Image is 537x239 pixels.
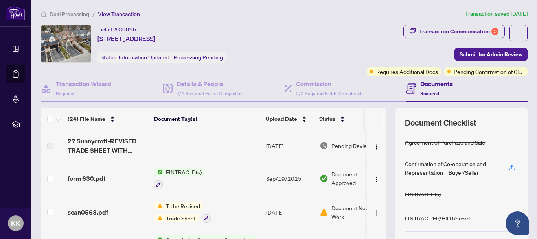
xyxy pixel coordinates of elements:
button: Status IconTo be RevisedStatus IconTrade Sheet [154,202,211,223]
td: Sep/19/2025 [263,161,316,195]
span: ellipsis [516,30,521,36]
img: Logo [373,176,380,183]
div: Ticket #: [97,25,136,34]
img: Logo [373,210,380,216]
button: Logo [370,139,383,152]
img: Status Icon [154,202,163,210]
h4: Documents [420,79,453,89]
span: 27 Sunnycroft-REVISED TRADE SHEET WITH FINTRAC FEE-[PERSON_NAME] TO REVIEW.pdf [68,136,148,155]
th: Upload Date [263,108,316,130]
th: Status [316,108,383,130]
article: Transaction saved [DATE] [465,9,528,19]
span: form 630.pdf [68,174,105,183]
td: [DATE] [263,195,316,229]
div: Agreement of Purchase and Sale [405,138,485,146]
img: Status Icon [154,214,163,222]
div: Confirmation of Co-operation and Representation—Buyer/Seller [405,159,499,177]
li: / [92,9,95,19]
span: scan0563.pdf [68,208,108,217]
span: Trade Sheet [163,214,199,222]
div: Transaction Communication [419,25,498,38]
button: Logo [370,172,383,185]
th: Document Tag(s) [151,108,263,130]
span: KK [11,218,20,229]
span: [STREET_ADDRESS] [97,34,155,43]
span: Requires Additional Docs [376,67,438,76]
span: Document Needs Work [331,204,380,221]
h4: Details & People [177,79,242,89]
span: FINTRAC ID(s) [163,168,205,176]
h4: Commission [296,79,361,89]
div: FINTRAC PEP/HIO Record [405,214,470,222]
img: IMG-X12140733_1.jpg [41,25,91,62]
span: Required [420,91,439,96]
span: View Transaction [98,11,140,18]
th: (24) File Name [64,108,151,130]
span: 2/2 Required Fields Completed [296,91,361,96]
span: Pending Confirmation of Closing [454,67,524,76]
img: logo [6,6,25,20]
button: Logo [370,206,383,219]
span: Upload Date [266,115,297,123]
span: Document Approved [331,170,380,187]
span: Document Checklist [405,117,476,128]
img: Document Status [320,208,328,217]
img: Document Status [320,141,328,150]
span: Status [319,115,335,123]
span: 39096 [119,26,136,33]
span: To be Revised [163,202,203,210]
button: Status IconFINTRAC ID(s) [154,168,205,189]
div: FINTRAC ID(s) [405,190,441,198]
img: Status Icon [154,168,163,176]
h4: Transaction Wizard [56,79,111,89]
img: Logo [373,144,380,150]
div: Status: [97,52,226,63]
span: Information Updated - Processing Pending [119,54,223,61]
div: 5 [491,28,498,35]
span: Submit for Admin Review [460,48,522,61]
button: Open asap [506,211,529,235]
span: 4/4 Required Fields Completed [177,91,242,96]
span: Deal Processing [50,11,89,18]
button: Submit for Admin Review [454,48,528,61]
td: [DATE] [263,130,316,161]
img: Document Status [320,174,328,183]
span: Pending Review [331,141,371,150]
button: Transaction Communication5 [403,25,505,38]
span: Required [56,91,75,96]
span: (24) File Name [68,115,105,123]
span: home [41,11,46,17]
